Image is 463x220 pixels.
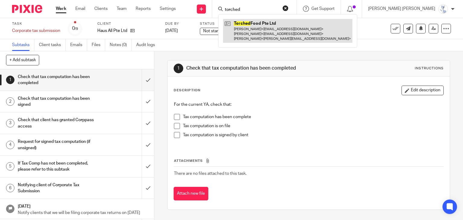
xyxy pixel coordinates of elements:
img: Pixie [12,5,42,13]
h1: If Tax Comp has not been completed, please refer to this subtask [18,159,96,174]
label: Client [97,21,158,26]
div: 2 [6,97,14,106]
label: Due by [165,21,192,26]
h1: Check that tax computation has been completed [186,65,321,71]
h1: Request for signed tax computation (if unsigned) [18,137,96,152]
a: Work [56,6,66,12]
a: Reports [136,6,151,12]
a: Team [117,6,127,12]
div: 1 [174,64,183,73]
button: Clear [282,5,288,11]
span: Attachments [174,159,203,162]
p: Tax computation is on file [183,123,444,129]
p: Haus All Pte Ltd [97,28,127,34]
p: Tax computation has been complete [183,114,444,120]
p: [PERSON_NAME] [PERSON_NAME] [368,6,435,12]
span: Not started [203,29,225,33]
h1: Check that client has granted Corppass access [18,115,96,131]
a: Files [92,39,105,51]
p: Notify clients that we will be filing corporate tax returns on [DATE] [18,210,148,216]
div: Corporate tax submission [12,28,60,34]
h1: Notifying client of Corporate Tax Submission [18,181,96,196]
h1: Check that tax computation has been signed [18,94,96,109]
a: Settings [160,6,176,12]
div: 1 [6,76,14,84]
img: images.jfif [438,4,448,14]
h1: Check that tax computation has been completed [18,72,96,88]
span: Get Support [311,7,335,11]
a: Subtasks [12,39,34,51]
label: Task [12,21,60,26]
a: Notes (0) [110,39,132,51]
div: Instructions [415,66,444,71]
label: Status [200,21,260,26]
button: Attach new file [174,187,208,200]
div: 4 [6,141,14,149]
span: [DATE] [165,29,178,33]
div: 6 [6,184,14,192]
p: Description [174,88,200,93]
button: + Add subtask [6,55,39,65]
a: Clients [94,6,108,12]
button: Edit description [402,86,444,95]
span: There are no files attached to this task. [174,171,247,176]
h1: [DATE] [18,202,148,209]
a: Audit logs [136,39,159,51]
a: Email [75,6,85,12]
div: 3 [6,119,14,127]
p: For the current YA, check that: [174,102,444,108]
a: Emails [70,39,87,51]
a: Client tasks [39,39,66,51]
div: 0 [72,25,78,32]
small: /9 [75,27,78,30]
input: Search [224,7,279,13]
div: 5 [6,162,14,171]
p: Tax computation is signed by client [183,132,444,138]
